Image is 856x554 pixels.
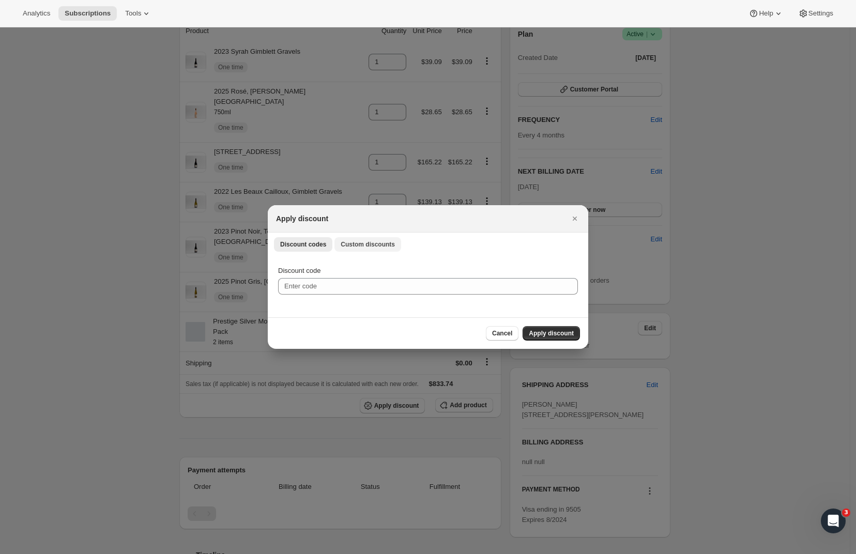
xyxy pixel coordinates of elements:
[276,213,328,224] h2: Apply discount
[842,509,850,517] span: 3
[808,9,833,18] span: Settings
[278,278,578,295] input: Enter code
[334,237,401,252] button: Custom discounts
[125,9,141,18] span: Tools
[821,509,846,533] iframe: Intercom live chat
[529,329,574,337] span: Apply discount
[568,211,582,226] button: Close
[268,255,588,317] div: Discount codes
[274,237,332,252] button: Discount codes
[17,6,56,21] button: Analytics
[119,6,158,21] button: Tools
[792,6,839,21] button: Settings
[523,326,580,341] button: Apply discount
[280,240,326,249] span: Discount codes
[759,9,773,18] span: Help
[58,6,117,21] button: Subscriptions
[278,267,320,274] span: Discount code
[492,329,512,337] span: Cancel
[341,240,395,249] span: Custom discounts
[23,9,50,18] span: Analytics
[65,9,111,18] span: Subscriptions
[742,6,789,21] button: Help
[486,326,518,341] button: Cancel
